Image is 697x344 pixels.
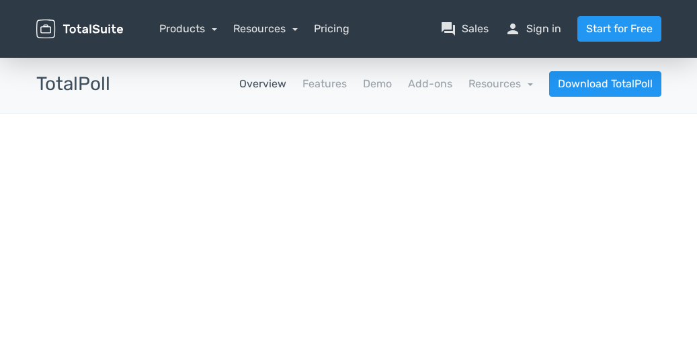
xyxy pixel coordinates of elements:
h3: TotalPoll [36,74,110,95]
a: Download TotalPoll [549,71,661,97]
a: question_answerSales [440,21,489,37]
a: Products [159,22,217,35]
a: Add-ons [408,76,452,92]
a: Overview [239,76,286,92]
a: Start for Free [577,16,661,42]
a: Resources [233,22,298,35]
a: Demo [363,76,392,92]
span: question_answer [440,21,456,37]
a: Resources [468,77,533,90]
a: Pricing [314,21,350,37]
img: TotalSuite for WordPress [36,19,124,38]
a: Features [302,76,347,92]
a: personSign in [505,21,561,37]
span: person [505,21,521,37]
